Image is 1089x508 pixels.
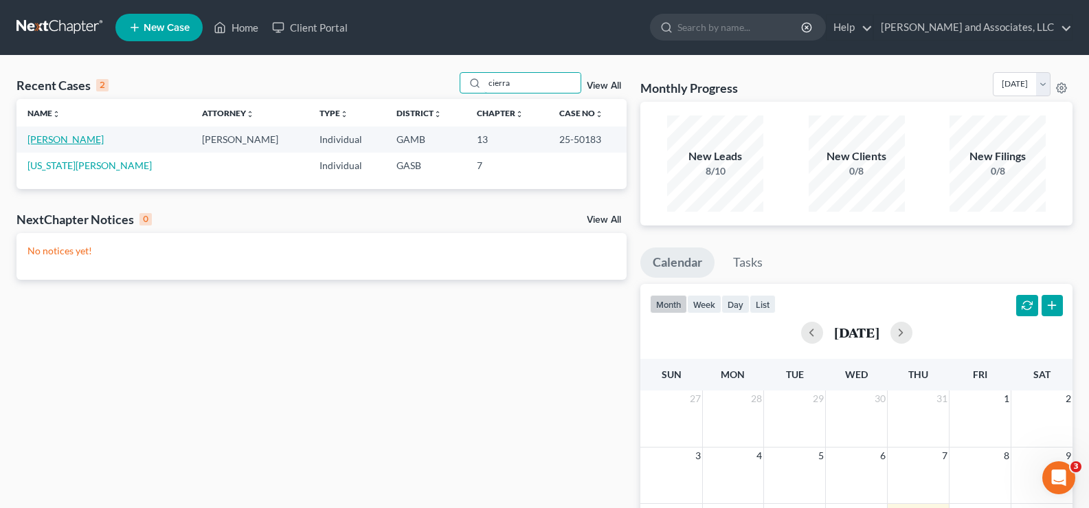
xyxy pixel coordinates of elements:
i: unfold_more [246,110,254,118]
span: Sat [1033,368,1051,380]
a: Chapterunfold_more [477,108,524,118]
span: Mon [721,368,745,380]
span: Thu [908,368,928,380]
a: Calendar [640,247,715,278]
div: New Leads [667,148,763,164]
a: Attorneyunfold_more [202,108,254,118]
a: View All [587,215,621,225]
span: 8 [1002,448,1011,464]
span: 3 [1070,461,1081,472]
td: [PERSON_NAME] [191,126,308,152]
span: 9 [1064,448,1073,464]
span: 6 [879,448,887,464]
a: Nameunfold_more [27,108,60,118]
a: View All [587,81,621,91]
span: 28 [750,390,763,407]
h3: Monthly Progress [640,80,738,96]
span: 5 [817,448,825,464]
div: NextChapter Notices [16,211,152,228]
td: 7 [466,153,548,178]
a: [PERSON_NAME] and Associates, LLC [874,15,1072,40]
div: 0/8 [809,164,905,178]
i: unfold_more [595,110,603,118]
div: 0/8 [950,164,1046,178]
td: GASB [385,153,466,178]
div: New Filings [950,148,1046,164]
span: 3 [694,448,702,464]
span: 30 [873,390,887,407]
div: 0 [139,213,152,225]
span: Tue [786,368,804,380]
a: Typeunfold_more [319,108,348,118]
h2: [DATE] [834,325,879,340]
div: 8/10 [667,164,763,178]
a: Help [827,15,873,40]
i: unfold_more [340,110,348,118]
span: 7 [941,448,949,464]
a: Districtunfold_more [396,108,442,118]
a: Case Nounfold_more [559,108,603,118]
i: unfold_more [434,110,442,118]
td: GAMB [385,126,466,152]
span: 2 [1064,390,1073,407]
button: week [687,295,721,313]
p: No notices yet! [27,244,616,258]
span: 31 [935,390,949,407]
td: 13 [466,126,548,152]
span: 4 [755,448,763,464]
span: 1 [1002,390,1011,407]
a: Home [207,15,265,40]
span: Sun [662,368,682,380]
span: Fri [973,368,987,380]
a: Tasks [721,247,775,278]
i: unfold_more [52,110,60,118]
div: New Clients [809,148,905,164]
div: 2 [96,79,109,91]
span: 27 [688,390,702,407]
i: unfold_more [515,110,524,118]
span: 29 [811,390,825,407]
td: Individual [308,126,385,152]
input: Search by name... [677,14,803,40]
td: 25-50183 [548,126,627,152]
iframe: Intercom live chat [1042,461,1075,494]
div: Recent Cases [16,77,109,93]
button: day [721,295,750,313]
a: Client Portal [265,15,355,40]
td: Individual [308,153,385,178]
button: month [650,295,687,313]
button: list [750,295,776,313]
span: New Case [144,23,190,33]
a: [US_STATE][PERSON_NAME] [27,159,152,171]
span: Wed [845,368,868,380]
a: [PERSON_NAME] [27,133,104,145]
input: Search by name... [484,73,581,93]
